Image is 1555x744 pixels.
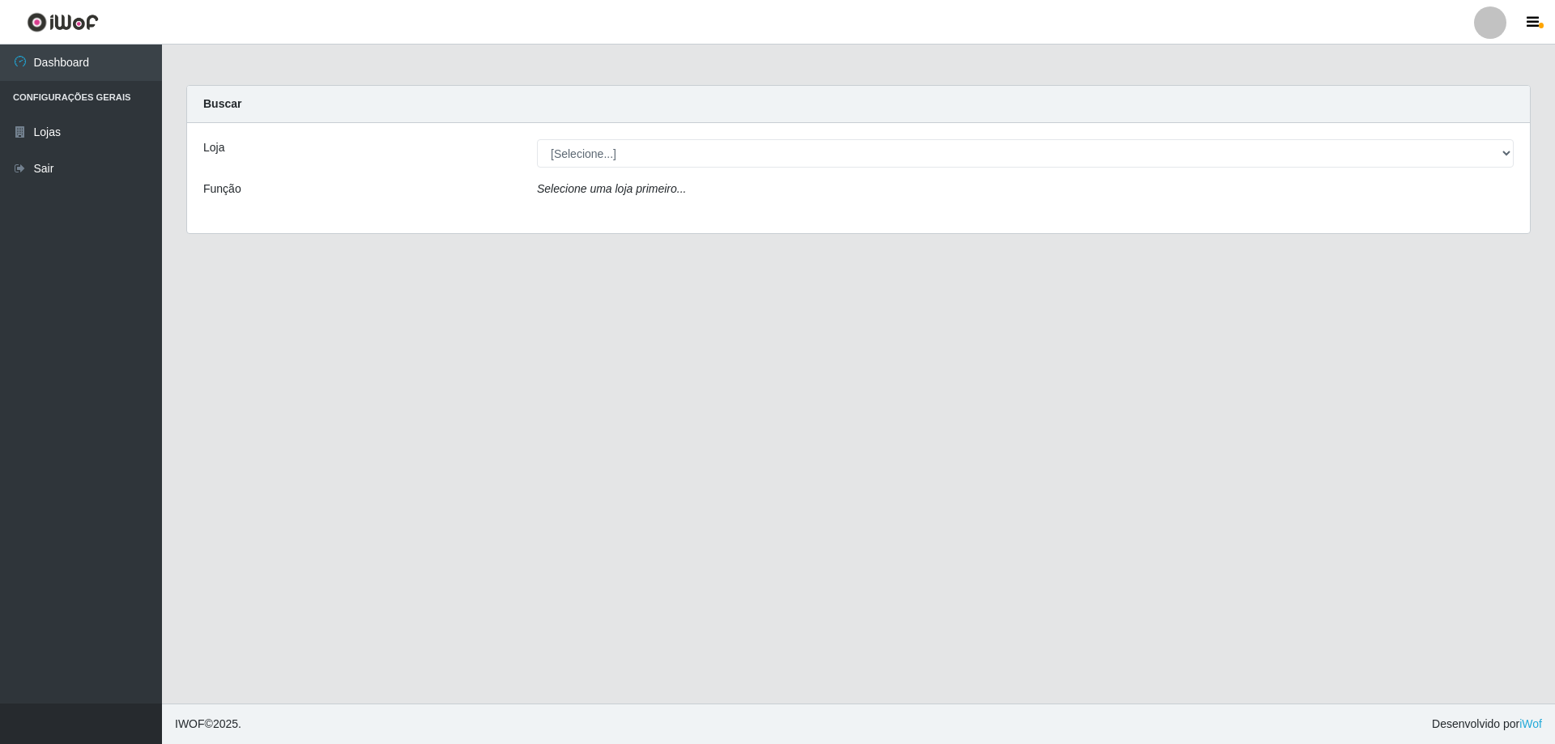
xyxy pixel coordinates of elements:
i: Selecione uma loja primeiro... [537,182,686,195]
a: iWof [1519,717,1542,730]
span: IWOF [175,717,205,730]
strong: Buscar [203,97,241,110]
img: CoreUI Logo [27,12,99,32]
span: © 2025 . [175,716,241,733]
label: Função [203,181,241,198]
span: Desenvolvido por [1432,716,1542,733]
label: Loja [203,139,224,156]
